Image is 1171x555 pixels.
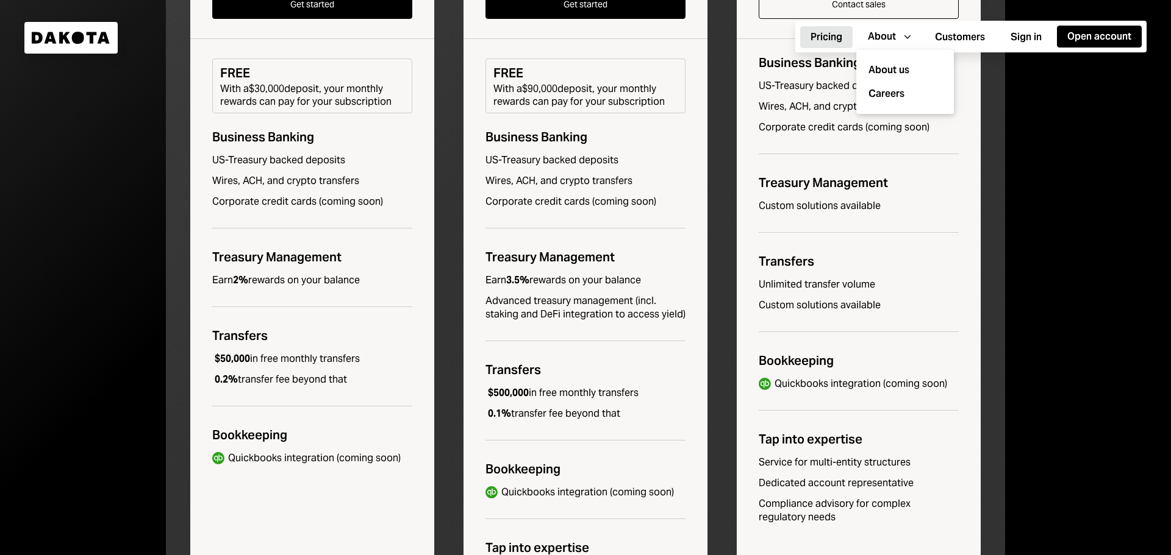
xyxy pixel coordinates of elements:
div: Quickbooks integration (coming soon) [501,486,674,499]
div: Transfers [212,327,412,345]
div: Transfers [485,361,686,379]
div: Bookkeeping [759,352,959,370]
b: 0.2% [215,373,238,386]
div: US-Treasury backed deposits [212,154,412,167]
button: Customers [925,26,995,48]
div: Transfers [759,252,959,270]
div: Treasury Management [212,248,412,266]
button: Pricing [800,26,853,48]
div: Advanced treasury management (incl. staking and DeFi integration to access yield) [485,294,686,321]
div: Treasury Management [485,248,686,266]
div: FREE [493,64,678,82]
div: FREE [220,64,404,82]
div: Wires, ACH, and crypto transfers [212,174,412,188]
b: $500,000 [488,386,529,399]
div: Tap into expertise [759,430,959,448]
b: 0.1% [488,407,511,420]
div: Corporate credit cards (coming soon) [485,195,686,208]
div: in free monthly transfers [485,386,639,400]
a: Sign in [1000,25,1052,49]
button: Open account [1057,26,1142,48]
div: Treasury Management [759,174,959,192]
a: Careers [868,87,951,102]
div: Custom solutions available [759,299,959,312]
div: With a $90,000 deposit, your monthly rewards can pay for your subscription [493,82,678,108]
div: With a $30,000 deposit, your monthly rewards can pay for your subscription [220,82,404,108]
div: Service for multi-entity structures [759,456,959,469]
div: Business Banking [212,128,412,146]
div: Custom solutions available [759,199,959,213]
div: About [868,30,896,43]
a: Pricing [800,25,853,49]
div: About us [864,58,947,82]
a: About us [864,57,947,82]
div: Bookkeeping [485,460,686,478]
div: Corporate credit cards (coming soon) [759,121,959,134]
div: Earn rewards on your balance [485,274,641,287]
b: $50,000 [215,352,250,365]
div: Bookkeeping [212,426,412,444]
div: Quickbooks integration (coming soon) [228,451,401,465]
div: transfer fee beyond that [485,407,620,420]
div: Business Banking [759,54,959,72]
b: 2% [233,274,248,286]
div: Wires, ACH, and crypto transfers [485,174,686,188]
button: About [858,26,920,48]
b: 3.5% [506,274,529,286]
div: Unlimited transfer volume [759,278,959,291]
div: Corporate credit cards (coming soon) [212,195,412,208]
div: Wires, ACH, and crypto transfers [759,100,959,113]
div: Dedicated account representative [759,476,959,490]
a: Customers [925,25,995,49]
div: US-Treasury backed deposits [759,79,959,93]
div: US-Treasury backed deposits [485,154,686,167]
button: Sign in [1000,26,1052,48]
div: in free monthly transfers [212,352,360,366]
div: transfer fee beyond that [212,373,347,386]
div: Quickbooks integration (coming soon) [775,377,947,391]
div: Business Banking [485,128,686,146]
div: Earn rewards on your balance [212,274,360,287]
div: Compliance advisory for complex regulatory needs [759,497,959,524]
